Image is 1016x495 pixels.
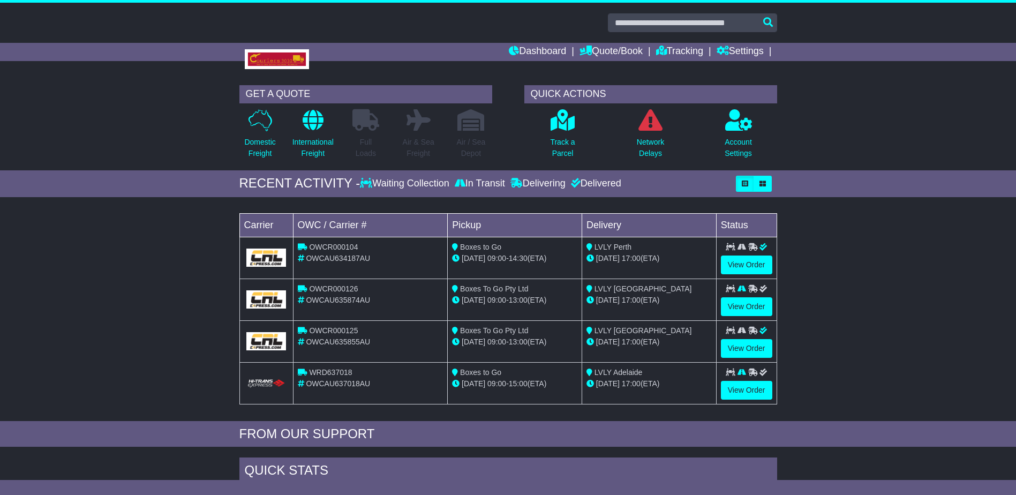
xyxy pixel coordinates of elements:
td: OWC / Carrier # [293,213,448,237]
span: OWCR000125 [309,326,358,335]
div: QUICK ACTIONS [524,85,777,103]
span: OWCR000104 [309,243,358,251]
img: HiTrans.png [246,379,287,389]
span: Boxes To Go Pty Ltd [460,284,528,293]
div: Waiting Collection [360,178,451,190]
span: WRD637018 [309,368,352,377]
span: 09:00 [487,296,506,304]
span: [DATE] [596,296,620,304]
span: OWCR000126 [309,284,358,293]
span: 17:00 [622,337,641,346]
a: DomesticFreight [244,109,276,165]
div: (ETA) [586,253,712,264]
p: Network Delays [637,137,664,159]
div: - (ETA) [452,295,577,306]
span: OWCAU634187AU [306,254,370,262]
span: OWCAU637018AU [306,379,370,388]
a: Tracking [656,43,703,61]
span: 13:00 [509,296,528,304]
span: Boxes to Go [460,243,501,251]
span: OWCAU635874AU [306,296,370,304]
a: View Order [721,297,772,316]
span: Boxes to Go [460,368,501,377]
img: GetCarrierServiceLogo [246,290,287,309]
p: Air / Sea Depot [457,137,486,159]
span: [DATE] [596,379,620,388]
p: Domestic Freight [244,137,275,159]
span: [DATE] [462,379,485,388]
div: Quick Stats [239,457,777,486]
div: (ETA) [586,295,712,306]
a: Settings [717,43,764,61]
span: Boxes To Go Pty Ltd [460,326,528,335]
div: Delivering [508,178,568,190]
a: View Order [721,339,772,358]
a: InternationalFreight [292,109,334,165]
a: AccountSettings [724,109,752,165]
span: [DATE] [596,254,620,262]
span: LVLY [GEOGRAPHIC_DATA] [594,326,692,335]
span: 09:00 [487,254,506,262]
a: Track aParcel [550,109,575,165]
span: [DATE] [462,254,485,262]
a: Quote/Book [580,43,643,61]
p: Track a Parcel [550,137,575,159]
div: GET A QUOTE [239,85,492,103]
span: 09:00 [487,337,506,346]
span: 14:30 [509,254,528,262]
span: 09:00 [487,379,506,388]
img: GetCarrierServiceLogo [246,249,287,267]
a: View Order [721,256,772,274]
td: Pickup [448,213,582,237]
div: (ETA) [586,378,712,389]
span: [DATE] [596,337,620,346]
div: (ETA) [586,336,712,348]
p: Air & Sea Freight [403,137,434,159]
div: - (ETA) [452,336,577,348]
td: Carrier [239,213,293,237]
span: OWCAU635855AU [306,337,370,346]
p: International Freight [292,137,334,159]
td: Status [716,213,777,237]
span: [DATE] [462,296,485,304]
div: - (ETA) [452,253,577,264]
div: RECENT ACTIVITY - [239,176,360,191]
a: NetworkDelays [636,109,665,165]
span: 17:00 [622,296,641,304]
a: Dashboard [509,43,566,61]
div: Delivered [568,178,621,190]
span: [DATE] [462,337,485,346]
span: 17:00 [622,379,641,388]
img: GetCarrierServiceLogo [246,332,287,350]
div: - (ETA) [452,378,577,389]
td: Delivery [582,213,716,237]
div: FROM OUR SUPPORT [239,426,777,442]
span: LVLY [GEOGRAPHIC_DATA] [594,284,692,293]
span: 15:00 [509,379,528,388]
span: LVLY Perth [594,243,631,251]
span: 13:00 [509,337,528,346]
div: In Transit [452,178,508,190]
span: 17:00 [622,254,641,262]
span: LVLY Adelaide [594,368,643,377]
a: View Order [721,381,772,400]
p: Account Settings [725,137,752,159]
p: Full Loads [352,137,379,159]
